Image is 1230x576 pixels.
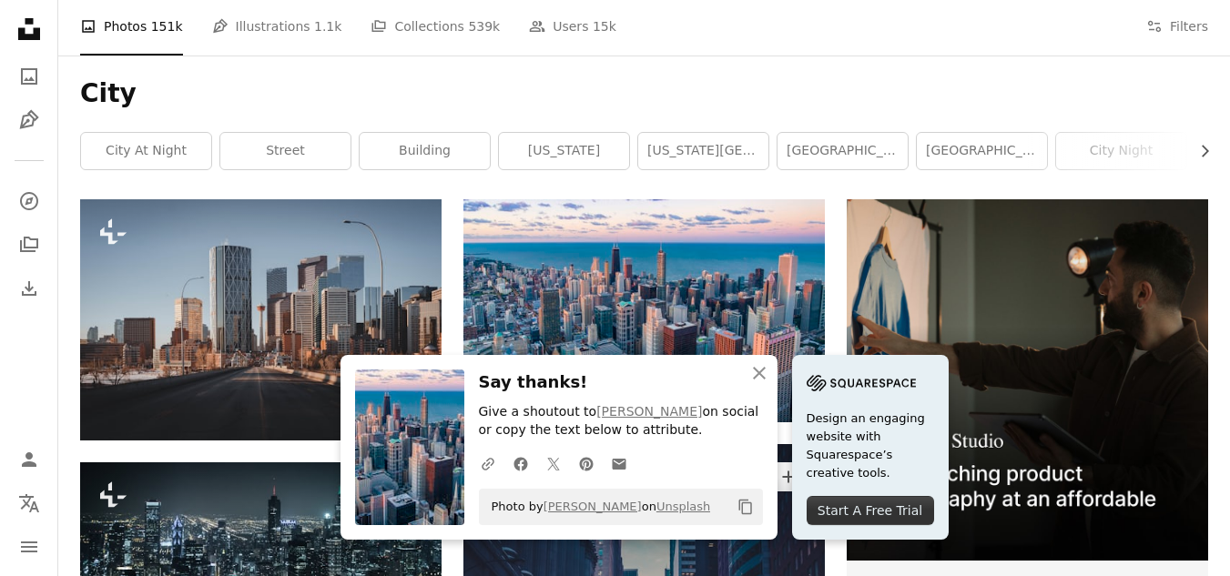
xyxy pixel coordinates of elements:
a: [PERSON_NAME] [596,404,702,419]
a: [US_STATE][GEOGRAPHIC_DATA] [638,133,768,169]
img: a city street with tall buildings in the background [80,199,442,440]
div: Start A Free Trial [807,496,934,525]
a: a city street with tall buildings in the background [80,311,442,328]
a: Photos [11,58,47,95]
button: Menu [11,529,47,565]
a: white and brown city buildings during daytime [463,302,825,318]
a: Download History [11,270,47,307]
button: Copy to clipboard [730,491,761,522]
a: city night [1056,133,1186,169]
a: building [360,133,490,169]
p: Give a shoutout to on social or copy the text below to attribute. [479,403,763,440]
a: Illustrations [11,102,47,138]
a: Home — Unsplash [11,11,47,51]
a: Share on Facebook [504,445,537,481]
a: Explore [11,183,47,219]
a: Share on Pinterest [570,445,603,481]
h1: City [80,77,1208,110]
span: 539k [468,16,500,36]
a: [GEOGRAPHIC_DATA] [917,133,1047,169]
button: scroll list to the right [1188,133,1208,169]
a: street [220,133,351,169]
a: [GEOGRAPHIC_DATA] [778,133,908,169]
img: file-1705255347840-230a6ab5bca9image [807,369,916,397]
a: Unsplash [656,500,710,513]
span: Photo by on [483,492,711,521]
a: Log in / Sign up [11,441,47,478]
a: [US_STATE] [499,133,629,169]
a: [PERSON_NAME] [544,500,642,513]
img: file-1715714098234-25b8b4e9d8faimage [847,199,1208,561]
a: Design an engaging website with Squarespace’s creative tools.Start A Free Trial [792,355,949,540]
h3: Say thanks! [479,369,763,396]
span: Design an engaging website with Squarespace’s creative tools. [807,409,934,482]
a: city at night [81,133,211,169]
a: Share on Twitter [537,445,570,481]
a: Collections [11,227,47,263]
a: Share over email [603,445,635,481]
span: 1.1k [314,16,341,36]
img: white and brown city buildings during daytime [463,199,825,422]
span: 15k [593,16,616,36]
button: Language [11,485,47,521]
